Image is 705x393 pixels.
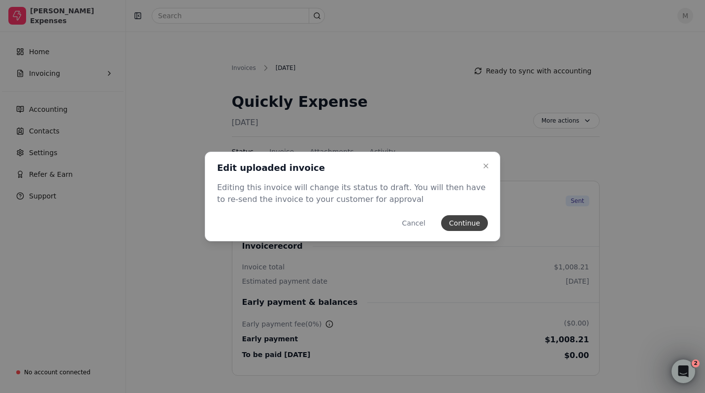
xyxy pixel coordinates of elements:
[441,215,488,231] button: Continue
[217,182,488,205] div: Editing this invoice will change its status to draft. You will then have to re-send the invoice t...
[692,360,700,367] span: 2
[394,215,433,231] button: Cancel
[217,162,325,174] h2: Edit uploaded invoice
[672,360,695,383] iframe: Intercom live chat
